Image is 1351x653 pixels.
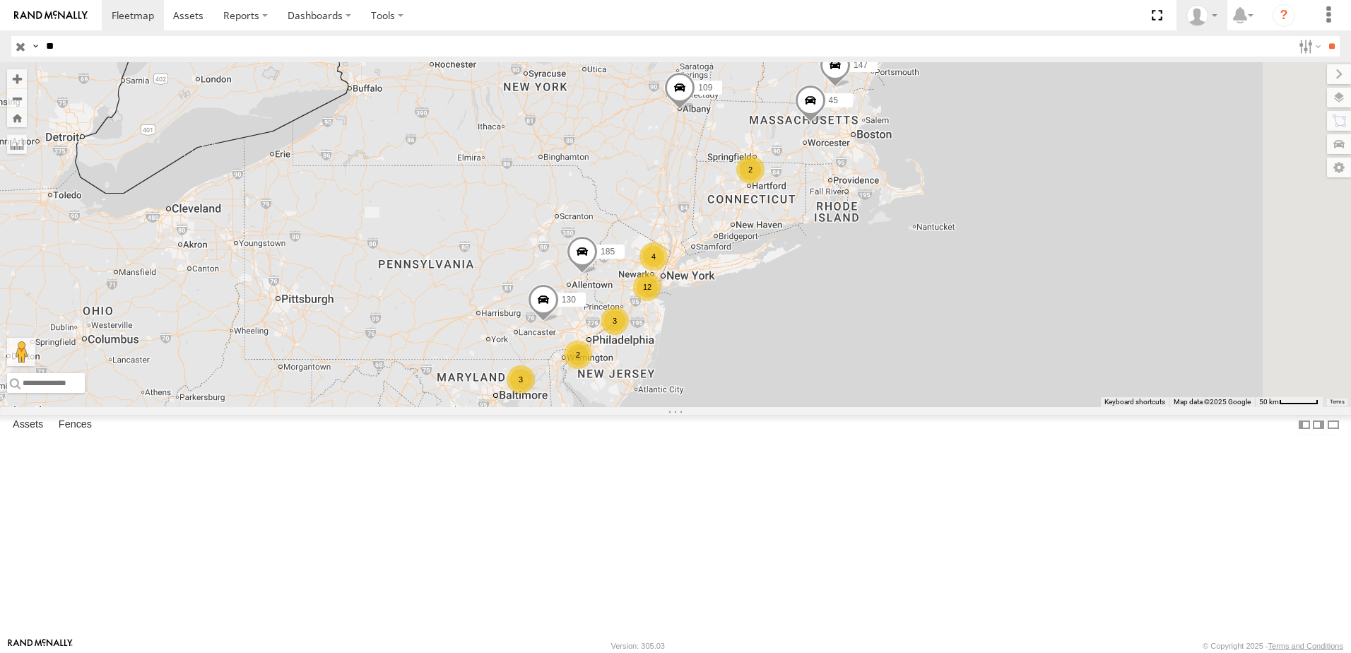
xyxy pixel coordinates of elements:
div: 3 [601,307,629,335]
button: Drag Pegman onto the map to open Street View [7,338,35,366]
label: Dock Summary Table to the Right [1311,415,1326,435]
div: Leo Nunez [1181,5,1222,26]
button: Zoom Home [7,108,27,127]
span: 50 km [1259,398,1279,406]
span: 147 [854,60,868,70]
button: Zoom out [7,88,27,108]
span: 130 [562,295,576,305]
label: Search Query [30,36,41,57]
label: Fences [52,415,99,435]
button: Map Scale: 50 km per 52 pixels [1255,397,1323,407]
span: 109 [698,83,712,93]
img: rand-logo.svg [14,11,88,20]
a: Terms [1330,399,1345,405]
label: Assets [6,415,50,435]
a: Visit our Website [8,639,73,653]
span: 185 [601,247,615,257]
div: 3 [507,365,535,394]
div: 2 [736,155,765,184]
span: Map data ©2025 Google [1174,398,1251,406]
div: © Copyright 2025 - [1203,642,1343,650]
a: Terms and Conditions [1268,642,1343,650]
div: 4 [639,242,668,271]
div: Version: 305.03 [611,642,665,650]
label: Map Settings [1327,158,1351,177]
i: ? [1273,4,1295,27]
label: Dock Summary Table to the Left [1297,415,1311,435]
label: Search Filter Options [1293,36,1323,57]
div: 2 [564,341,592,369]
label: Measure [7,134,27,154]
span: 45 [829,95,838,105]
button: Zoom in [7,69,27,88]
div: 12 [633,273,661,301]
button: Keyboard shortcuts [1104,397,1165,407]
label: Hide Summary Table [1326,415,1340,435]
